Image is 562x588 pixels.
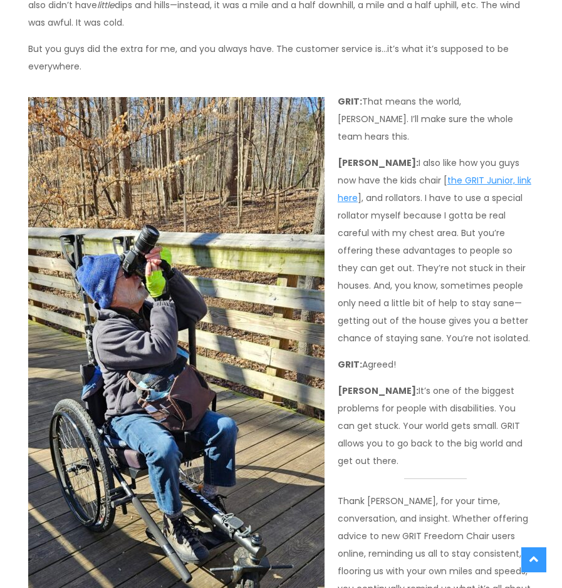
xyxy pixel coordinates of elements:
strong: GRIT: [338,358,362,371]
strong: [PERSON_NAME]: [338,157,419,169]
p: But you guys did the extra for me, and you always have. The customer service is…it’s what it’s su... [28,40,534,75]
strong: [PERSON_NAME]: [338,384,419,397]
strong: GRIT: [338,95,362,108]
p: That means the world, [PERSON_NAME]. I’ll make sure the whole team hears this. [28,93,534,145]
a: the GRIT Junior, link here [338,174,531,204]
